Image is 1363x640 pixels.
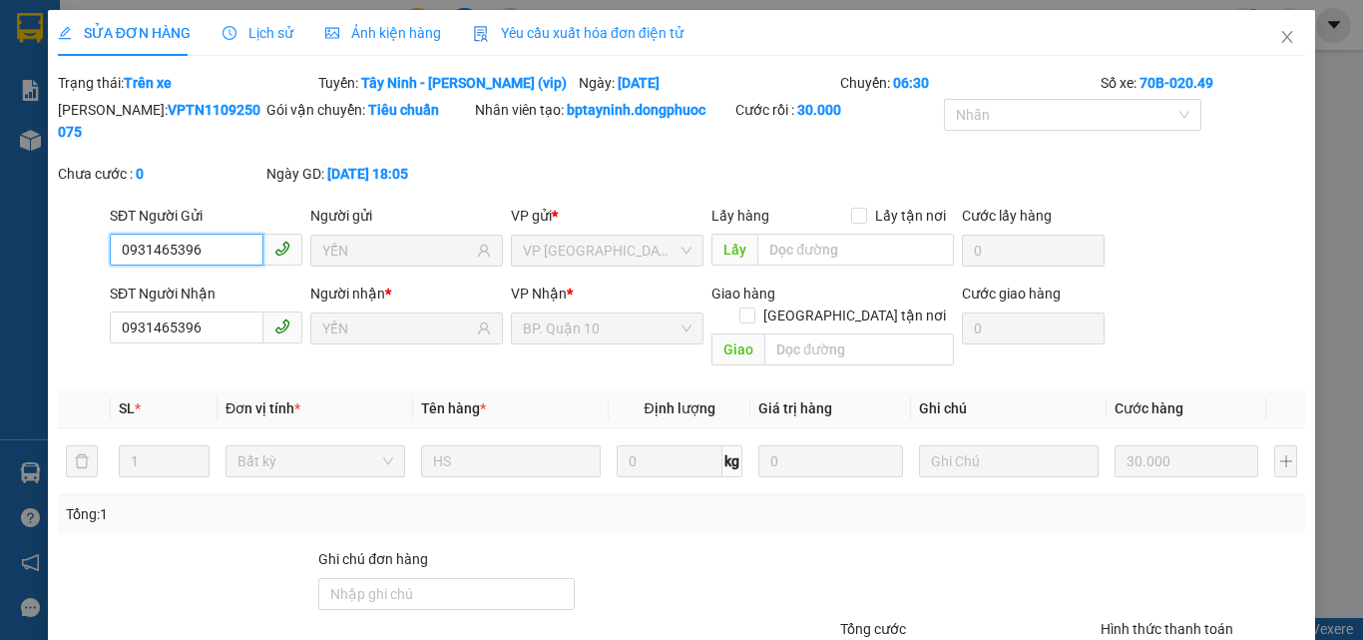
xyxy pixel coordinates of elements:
[711,208,769,224] span: Lấy hàng
[58,26,72,40] span: edit
[757,234,954,266] input: Dọc đường
[56,72,316,94] div: Trạng thái:
[475,99,731,121] div: Nhân viên tạo:
[58,163,262,185] div: Chưa cước :
[1139,75,1213,91] b: 70B-020.49
[368,102,439,118] b: Tiêu chuẩn
[477,244,491,258] span: user
[473,25,683,41] span: Yêu cầu xuất hóa đơn điện tử
[567,102,705,118] b: bptayninh.dongphuoc
[322,240,473,262] input: Tên người gửi
[318,551,428,567] label: Ghi chú đơn hàng
[577,72,837,94] div: Ngày:
[962,235,1105,267] input: Cước lấy hàng
[310,283,503,305] div: Người nhận
[962,286,1061,302] label: Cước giao hàng
[477,321,491,335] span: user
[66,445,98,477] button: delete
[325,26,339,40] span: picture
[274,241,290,257] span: phone
[310,205,503,227] div: Người gửi
[867,205,954,227] span: Lấy tận nơi
[840,621,906,637] span: Tổng cước
[758,400,832,416] span: Giá trị hàng
[1279,29,1295,45] span: close
[758,445,902,477] input: 0
[911,389,1107,428] th: Ghi chú
[266,163,471,185] div: Ngày GD:
[1115,445,1258,477] input: 0
[711,234,757,266] span: Lấy
[722,445,742,477] span: kg
[511,286,567,302] span: VP Nhận
[523,236,691,266] span: VP Tây Ninh
[711,333,764,365] span: Giao
[711,286,775,302] span: Giao hàng
[618,75,660,91] b: [DATE]
[735,99,940,121] div: Cước rồi :
[1099,72,1307,94] div: Số xe:
[124,75,172,91] b: Trên xe
[919,445,1099,477] input: Ghi Chú
[962,313,1105,344] input: Cước giao hàng
[316,72,577,94] div: Tuyến:
[226,400,300,416] span: Đơn vị tính
[136,166,144,182] b: 0
[119,400,135,416] span: SL
[58,99,262,143] div: [PERSON_NAME]:
[223,25,293,41] span: Lịch sử
[1259,10,1315,66] button: Close
[511,205,703,227] div: VP gửi
[755,305,954,326] span: [GEOGRAPHIC_DATA] tận nơi
[1101,621,1233,637] label: Hình thức thanh toán
[797,102,841,118] b: 30.000
[893,75,929,91] b: 06:30
[110,283,302,305] div: SĐT Người Nhận
[644,400,714,416] span: Định lượng
[1115,400,1183,416] span: Cước hàng
[266,99,471,121] div: Gói vận chuyển:
[1274,445,1297,477] button: plus
[66,503,528,525] div: Tổng: 1
[473,26,489,42] img: icon
[110,205,302,227] div: SĐT Người Gửi
[764,333,954,365] input: Dọc đường
[327,166,408,182] b: [DATE] 18:05
[421,445,601,477] input: VD: Bàn, Ghế
[962,208,1052,224] label: Cước lấy hàng
[223,26,236,40] span: clock-circle
[58,25,191,41] span: SỬA ĐƠN HÀNG
[838,72,1099,94] div: Chuyến:
[274,319,290,334] span: phone
[421,400,486,416] span: Tên hàng
[237,446,393,476] span: Bất kỳ
[325,25,441,41] span: Ảnh kiện hàng
[361,75,567,91] b: Tây Ninh - [PERSON_NAME] (vip)
[523,314,691,343] span: BP. Quận 10
[318,578,575,610] input: Ghi chú đơn hàng
[322,318,473,339] input: Tên người nhận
